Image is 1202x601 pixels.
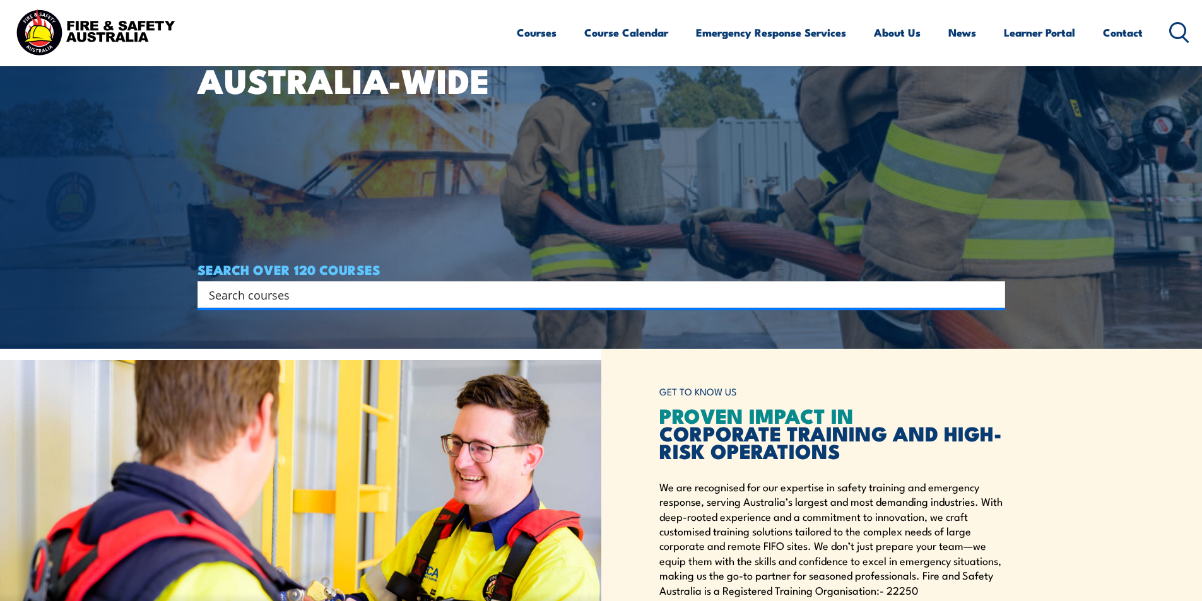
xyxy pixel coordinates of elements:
[209,285,977,304] input: Search input
[983,286,1001,303] button: Search magnifier button
[659,479,1005,597] p: We are recognised for our expertise in safety training and emergency response, serving Australia’...
[1103,16,1143,49] a: Contact
[696,16,846,49] a: Emergency Response Services
[948,16,976,49] a: News
[659,380,1005,404] h6: GET TO KNOW US
[517,16,557,49] a: Courses
[584,16,668,49] a: Course Calendar
[874,16,921,49] a: About Us
[659,399,854,431] span: PROVEN IMPACT IN
[197,262,1005,276] h4: SEARCH OVER 120 COURSES
[1004,16,1075,49] a: Learner Portal
[659,406,1005,459] h2: CORPORATE TRAINING AND HIGH-RISK OPERATIONS
[211,286,980,303] form: Search form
